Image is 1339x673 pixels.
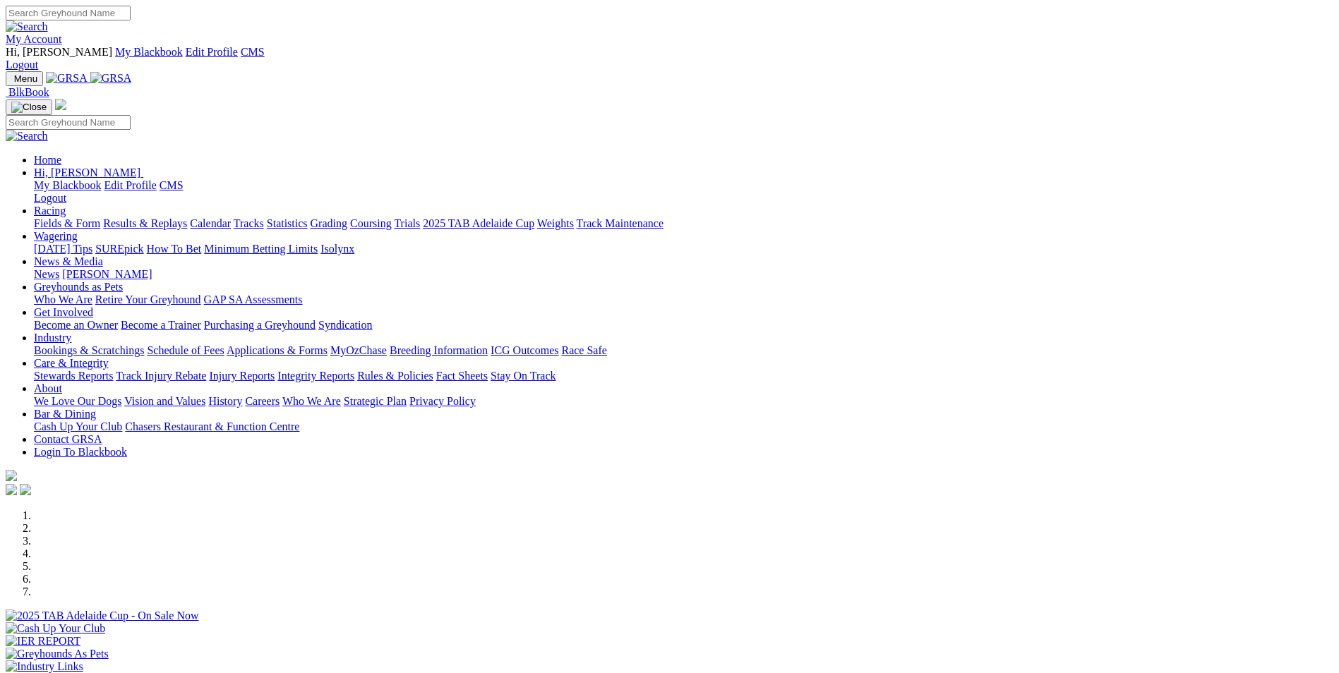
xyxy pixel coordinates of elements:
a: Industry [34,332,71,344]
img: facebook.svg [6,484,17,495]
a: Statistics [267,217,308,229]
a: Chasers Restaurant & Function Centre [125,420,299,432]
a: Who We Are [34,293,92,305]
a: Home [34,154,61,166]
img: Industry Links [6,660,83,673]
div: Hi, [PERSON_NAME] [34,179,1333,205]
a: Applications & Forms [227,344,328,356]
a: Edit Profile [104,179,157,191]
a: News & Media [34,255,103,267]
a: How To Bet [147,243,202,255]
img: 2025 TAB Adelaide Cup - On Sale Now [6,610,199,622]
a: 2025 TAB Adelaide Cup [423,217,534,229]
a: Login To Blackbook [34,446,127,458]
a: [PERSON_NAME] [62,268,152,280]
a: Syndication [318,319,372,331]
div: About [34,395,1333,408]
a: Become an Owner [34,319,118,331]
a: SUREpick [95,243,143,255]
a: Become a Trainer [121,319,201,331]
a: CMS [241,46,265,58]
a: Race Safe [561,344,606,356]
a: Minimum Betting Limits [204,243,318,255]
a: Contact GRSA [34,433,102,445]
a: CMS [160,179,184,191]
a: My Account [6,33,62,45]
a: Cash Up Your Club [34,420,122,432]
a: Fields & Form [34,217,100,229]
div: Racing [34,217,1333,230]
a: Trials [394,217,420,229]
a: GAP SA Assessments [204,293,303,305]
a: [DATE] Tips [34,243,92,255]
a: Integrity Reports [277,370,354,382]
a: About [34,382,62,394]
span: Menu [14,73,37,84]
a: We Love Our Dogs [34,395,121,407]
a: Privacy Policy [409,395,476,407]
a: Track Maintenance [577,217,664,229]
a: Stewards Reports [34,370,113,382]
input: Search [6,6,131,20]
span: BlkBook [8,86,49,98]
img: GRSA [46,72,88,85]
a: Grading [311,217,347,229]
a: Bookings & Scratchings [34,344,144,356]
span: Hi, [PERSON_NAME] [34,166,140,178]
a: Racing [34,205,66,217]
img: logo-grsa-white.png [55,99,66,110]
img: IER REPORT [6,635,80,648]
a: News [34,268,59,280]
a: Rules & Policies [357,370,433,382]
img: Search [6,130,48,143]
a: Care & Integrity [34,357,109,369]
a: Injury Reports [209,370,275,382]
a: Logout [34,192,66,204]
a: Coursing [350,217,392,229]
a: BlkBook [6,86,49,98]
img: Search [6,20,48,33]
a: Vision and Values [124,395,205,407]
a: Breeding Information [390,344,488,356]
a: Track Injury Rebate [116,370,206,382]
a: My Blackbook [34,179,102,191]
a: Results & Replays [103,217,187,229]
a: Hi, [PERSON_NAME] [34,166,143,178]
a: Tracks [234,217,264,229]
img: GRSA [90,72,132,85]
input: Search [6,115,131,130]
a: Retire Your Greyhound [95,293,201,305]
img: Greyhounds As Pets [6,648,109,660]
div: Care & Integrity [34,370,1333,382]
div: Get Involved [34,319,1333,332]
a: Edit Profile [186,46,238,58]
a: Stay On Track [491,370,556,382]
a: Purchasing a Greyhound [204,319,316,331]
button: Toggle navigation [6,99,52,115]
a: Logout [6,59,38,71]
a: Greyhounds as Pets [34,281,123,293]
a: Get Involved [34,306,93,318]
img: twitter.svg [20,484,31,495]
div: My Account [6,46,1333,71]
a: Calendar [190,217,231,229]
a: Wagering [34,230,78,242]
a: Fact Sheets [436,370,488,382]
div: Bar & Dining [34,420,1333,433]
div: Industry [34,344,1333,357]
div: Wagering [34,243,1333,255]
a: Weights [537,217,574,229]
span: Hi, [PERSON_NAME] [6,46,112,58]
a: Isolynx [320,243,354,255]
a: Strategic Plan [344,395,407,407]
div: News & Media [34,268,1333,281]
a: Careers [245,395,280,407]
a: My Blackbook [115,46,183,58]
img: logo-grsa-white.png [6,470,17,481]
a: Who We Are [282,395,341,407]
a: Schedule of Fees [147,344,224,356]
a: History [208,395,242,407]
a: ICG Outcomes [491,344,558,356]
a: Bar & Dining [34,408,96,420]
img: Cash Up Your Club [6,622,105,635]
